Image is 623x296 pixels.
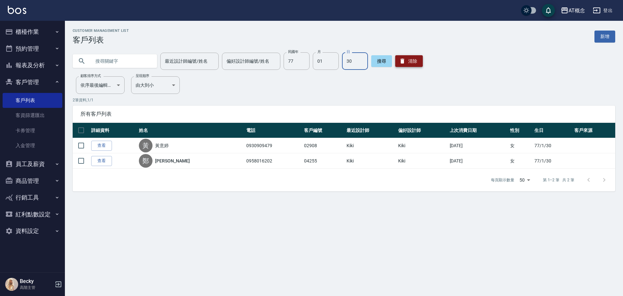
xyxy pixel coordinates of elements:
[3,206,62,223] button: 紅利點數設定
[508,153,533,169] td: 女
[533,138,573,153] td: 77/1/30
[3,156,62,173] button: 員工及薪資
[20,285,53,290] p: 高階主管
[3,93,62,108] a: 客戶列表
[245,153,302,169] td: 0958016202
[3,123,62,138] a: 卡券管理
[90,123,137,138] th: 詳細資料
[397,153,448,169] td: Kiki
[5,278,18,291] img: Person
[345,153,397,169] td: Kiki
[73,35,129,45] h3: 客戶列表
[155,158,189,164] a: [PERSON_NAME]
[347,49,350,54] label: 日
[491,177,514,183] p: 每頁顯示數量
[3,23,62,40] button: 櫃檯作業
[288,49,298,54] label: 民國年
[533,153,573,169] td: 77/1/30
[395,55,423,67] button: 清除
[508,123,533,138] th: 性別
[3,223,62,239] button: 資料設定
[542,4,555,17] button: save
[533,123,573,138] th: 生日
[371,55,392,67] button: 搜尋
[155,142,169,149] a: 黃意婷
[136,73,149,78] label: 呈現順序
[3,57,62,74] button: 報表及分析
[137,123,245,138] th: 姓名
[80,111,607,117] span: 所有客戶列表
[345,138,397,153] td: Kiki
[573,123,615,138] th: 客戶來源
[3,108,62,123] a: 客資篩選匯出
[594,31,615,43] a: 新增
[448,138,508,153] td: [DATE]
[3,189,62,206] button: 行銷工具
[517,171,532,189] div: 50
[139,154,153,168] div: 鄭
[91,156,112,166] a: 查看
[73,29,129,33] h2: Customer Management List
[245,138,302,153] td: 0930909479
[131,76,180,94] div: 由大到小
[3,40,62,57] button: 預約管理
[448,153,508,169] td: [DATE]
[508,138,533,153] td: 女
[139,139,153,152] div: 黃
[73,97,615,103] p: 2 筆資料, 1 / 1
[543,177,574,183] p: 第 1–2 筆 共 2 筆
[8,6,26,14] img: Logo
[20,278,53,285] h5: Becky
[76,76,125,94] div: 依序最後編輯時間
[317,49,321,54] label: 月
[91,141,112,151] a: 查看
[590,5,615,17] button: 登出
[397,123,448,138] th: 偏好設計師
[302,138,345,153] td: 02908
[91,52,152,70] input: 搜尋關鍵字
[80,73,101,78] label: 顧客排序方式
[3,74,62,91] button: 客戶管理
[245,123,302,138] th: 電話
[345,123,397,138] th: 最近設計師
[558,4,588,17] button: AT概念
[568,6,585,15] div: AT概念
[448,123,508,138] th: 上次消費日期
[302,123,345,138] th: 客戶編號
[302,153,345,169] td: 04255
[3,138,62,153] a: 入金管理
[3,173,62,189] button: 商品管理
[397,138,448,153] td: Kiki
